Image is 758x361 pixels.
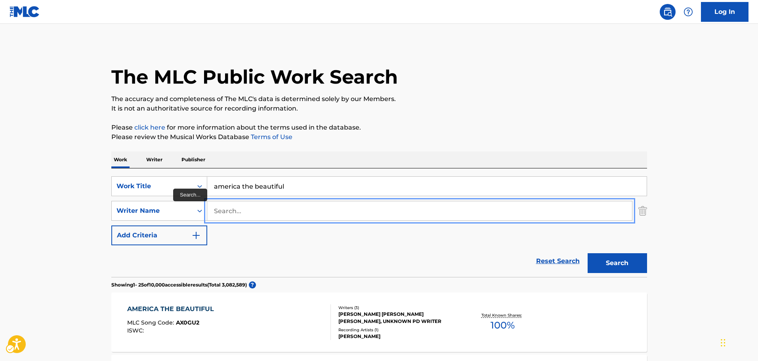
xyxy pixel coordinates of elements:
span: 100 % [491,318,515,332]
div: Writers ( 3 ) [338,305,458,311]
p: Please for more information about the terms used in the database. [111,123,647,132]
p: Please review the Musical Works Database [111,132,647,142]
div: [PERSON_NAME] [338,333,458,340]
div: [PERSON_NAME] [PERSON_NAME] [PERSON_NAME], UNKNOWN PD WRITER [338,311,458,325]
img: MLC Logo [10,6,40,17]
span: ? [249,281,256,288]
div: Recording Artists ( 1 ) [338,327,458,333]
a: Log In [701,2,748,22]
form: Search Form [111,176,647,277]
p: Writer [144,151,165,168]
span: MLC Song Code : [127,319,176,326]
button: Add Criteria [111,225,207,245]
p: Publisher [179,151,208,168]
img: 9d2ae6d4665cec9f34b9.svg [191,231,201,240]
a: AMERICA THE BEAUTIFULMLC Song Code:AX0GU2ISWC:Writers (3)[PERSON_NAME] [PERSON_NAME] [PERSON_NAME... [111,292,647,352]
div: Drag [721,331,726,355]
a: click here [134,124,165,131]
div: Work Title [116,181,188,191]
span: ISWC : [127,327,146,334]
img: Delete Criterion [638,201,647,221]
div: Chat Widget [718,323,758,361]
h1: The MLC Public Work Search [111,65,398,89]
input: Search... [207,177,647,196]
img: search [663,7,672,17]
p: The accuracy and completeness of The MLC's data is determined solely by our Members. [111,94,647,104]
span: AX0GU2 [176,319,199,326]
div: Writer Name [116,206,188,216]
p: Total Known Shares: [481,312,524,318]
a: Reset Search [532,252,584,270]
iframe: Hubspot Iframe [718,323,758,361]
p: Showing 1 - 25 of 10,000 accessible results (Total 3,082,589 ) [111,281,247,288]
img: help [684,7,693,17]
input: Search... [207,201,632,220]
p: It is not an authoritative source for recording information. [111,104,647,113]
button: Search [588,253,647,273]
a: Terms of Use [249,133,292,141]
div: AMERICA THE BEAUTIFUL [127,304,218,314]
p: Work [111,151,130,168]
